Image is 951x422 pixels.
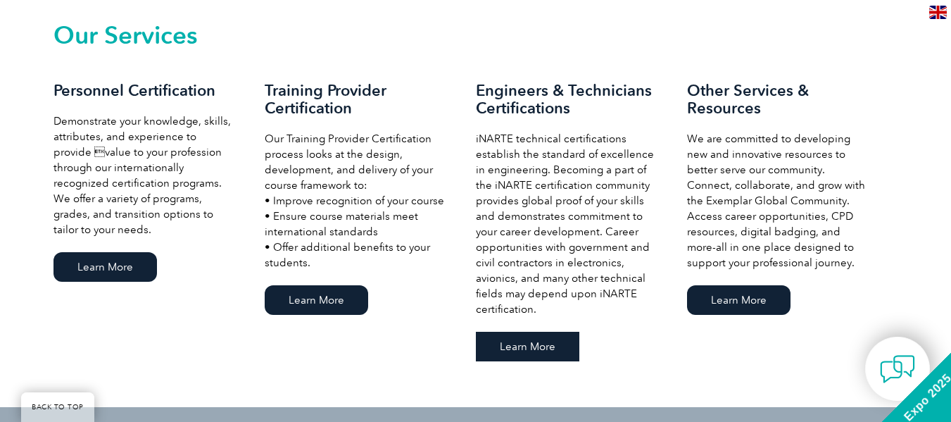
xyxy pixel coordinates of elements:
[53,252,157,282] a: Learn More
[476,82,659,117] h3: Engineers & Technicians Certifications
[53,113,237,237] p: Demonstrate your knowledge, skills, attributes, and experience to provide value to your professi...
[21,392,94,422] a: BACK TO TOP
[265,82,448,117] h3: Training Provider Certification
[265,131,448,271] p: Our Training Provider Certification process looks at the design, development, and delivery of you...
[929,6,947,19] img: en
[476,131,659,317] p: iNARTE technical certifications establish the standard of excellence in engineering. Becoming a p...
[265,285,368,315] a: Learn More
[880,352,915,387] img: contact-chat.png
[53,82,237,99] h3: Personnel Certification
[476,332,579,361] a: Learn More
[687,131,870,271] p: We are committed to developing new and innovative resources to better serve our community. Connec...
[687,82,870,117] h3: Other Services & Resources
[687,285,791,315] a: Learn More
[53,24,898,46] h2: Our Services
